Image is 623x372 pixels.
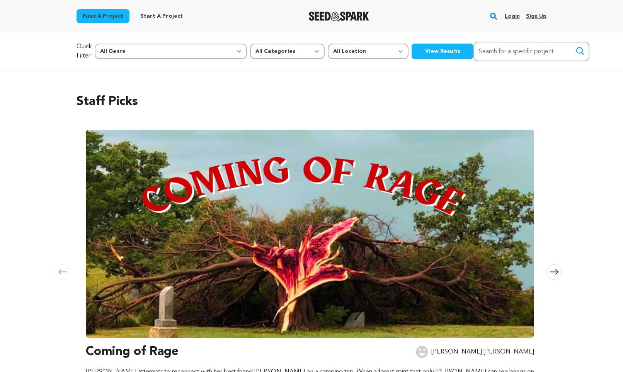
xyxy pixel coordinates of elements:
[86,343,179,361] h3: Coming of Rage
[309,12,369,21] img: Seed&Spark Logo Dark Mode
[77,93,546,111] h2: Staff Picks
[416,346,428,358] img: user.png
[77,42,92,61] p: Quick Filter
[526,10,546,22] a: Sign up
[86,130,534,338] img: Coming of Rage image
[309,12,369,21] a: Seed&Spark Homepage
[412,44,473,59] button: View Results
[134,9,189,23] a: Start a project
[77,9,129,23] a: Fund a project
[431,347,534,357] p: [PERSON_NAME] [PERSON_NAME]
[505,10,520,22] a: Login
[473,42,589,61] input: Search for a specific project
